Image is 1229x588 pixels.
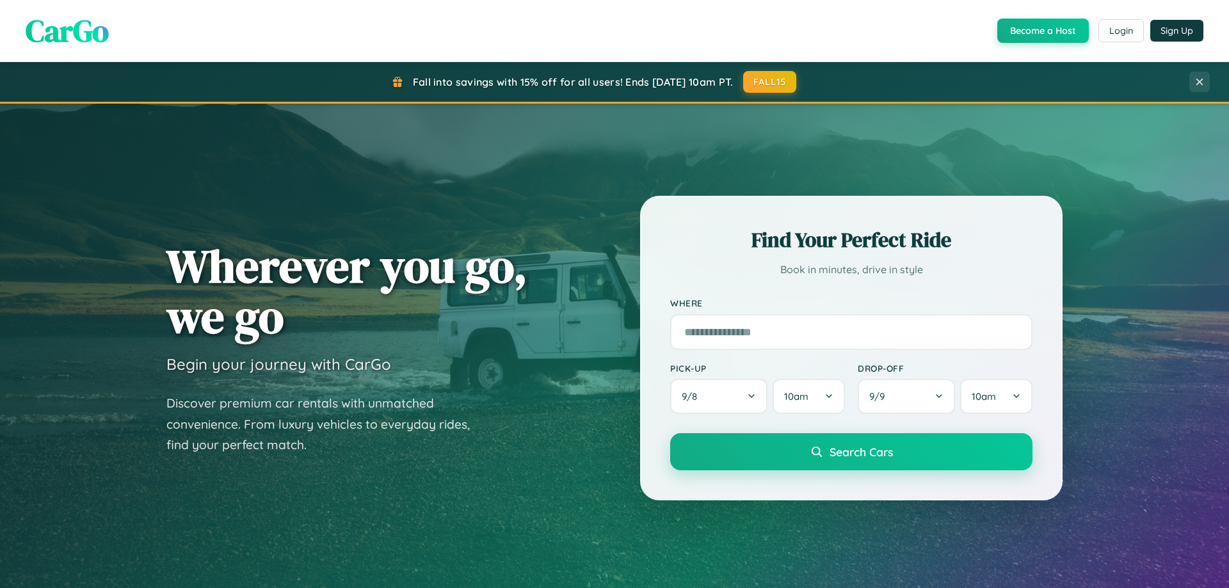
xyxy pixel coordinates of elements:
[830,445,893,459] span: Search Cars
[26,10,109,52] span: CarGo
[773,379,845,414] button: 10am
[784,390,808,402] span: 10am
[166,241,527,342] h1: Wherever you go, we go
[858,363,1032,374] label: Drop-off
[1098,19,1144,42] button: Login
[858,379,955,414] button: 9/9
[166,393,486,456] p: Discover premium car rentals with unmatched convenience. From luxury vehicles to everyday rides, ...
[413,75,734,88] span: Fall into savings with 15% off for all users! Ends [DATE] 10am PT.
[670,379,767,414] button: 9/8
[670,433,1032,470] button: Search Cars
[869,390,891,402] span: 9 / 9
[960,379,1032,414] button: 10am
[1150,20,1203,42] button: Sign Up
[166,354,391,374] h3: Begin your journey with CarGo
[682,390,703,402] span: 9 / 8
[670,363,845,374] label: Pick-up
[670,260,1032,279] p: Book in minutes, drive in style
[670,226,1032,254] h2: Find Your Perfect Ride
[972,390,996,402] span: 10am
[997,19,1089,43] button: Become a Host
[743,71,797,93] button: FALL15
[670,298,1032,309] label: Where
